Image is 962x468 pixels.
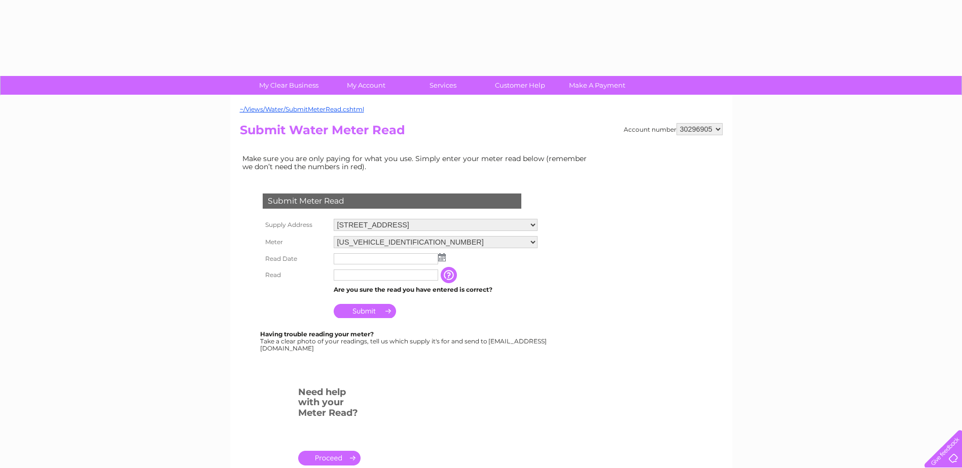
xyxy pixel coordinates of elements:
h2: Submit Water Meter Read [240,123,723,142]
a: My Account [324,76,408,95]
td: Make sure you are only paying for what you use. Simply enter your meter read below (remember we d... [240,152,595,173]
input: Information [441,267,459,283]
th: Meter [260,233,331,251]
div: Take a clear photo of your readings, tell us which supply it's for and send to [EMAIL_ADDRESS][DO... [260,331,548,352]
td: Are you sure the read you have entered is correct? [331,283,540,296]
a: Customer Help [478,76,562,95]
b: Having trouble reading your meter? [260,330,374,338]
div: Account number [624,123,723,135]
a: ~/Views/Water/SubmitMeterRead.cshtml [240,105,364,113]
a: . [298,451,361,465]
a: Services [401,76,485,95]
h3: Need help with your Meter Read? [298,385,361,423]
a: Make A Payment [555,76,639,95]
th: Supply Address [260,216,331,233]
div: Submit Meter Read [263,193,521,209]
img: ... [438,253,446,261]
th: Read [260,267,331,283]
th: Read Date [260,251,331,267]
a: My Clear Business [247,76,331,95]
input: Submit [334,304,396,318]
